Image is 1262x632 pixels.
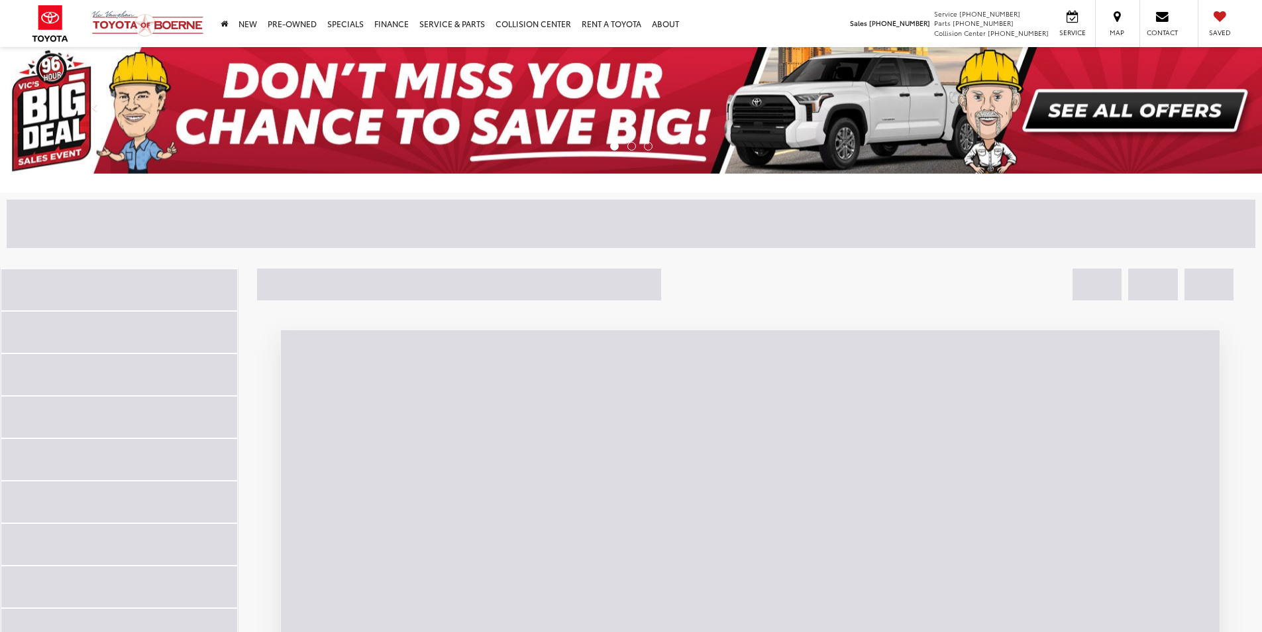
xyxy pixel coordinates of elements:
[869,18,930,28] span: [PHONE_NUMBER]
[1057,28,1087,37] span: Service
[953,18,1014,28] span: [PHONE_NUMBER]
[1102,28,1131,37] span: Map
[959,9,1020,19] span: [PHONE_NUMBER]
[1147,28,1178,37] span: Contact
[934,28,986,38] span: Collision Center
[1205,28,1234,37] span: Saved
[988,28,1049,38] span: [PHONE_NUMBER]
[934,18,951,28] span: Parts
[934,9,957,19] span: Service
[91,10,204,37] img: Vic Vaughan Toyota of Boerne
[850,18,867,28] span: Sales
